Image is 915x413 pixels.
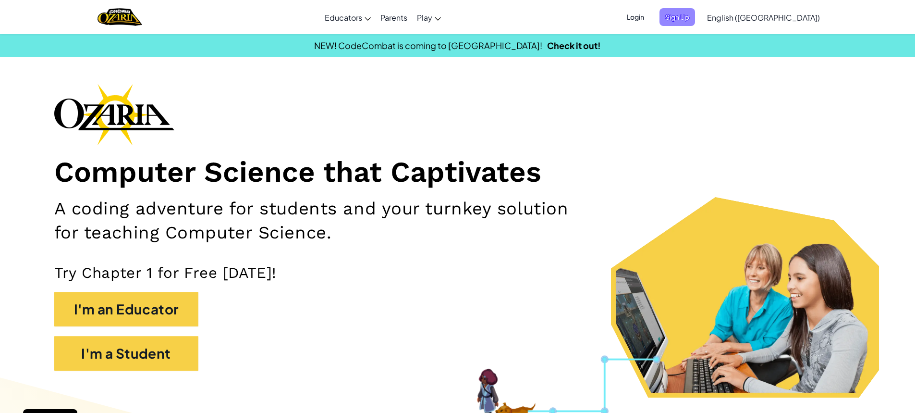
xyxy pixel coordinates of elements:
span: Educators [325,13,362,23]
button: Sign Up [659,8,695,26]
img: Home [98,7,142,27]
span: English ([GEOGRAPHIC_DATA]) [707,13,820,23]
h2: A coding adventure for students and your turnkey solution for teaching Computer Science. [54,197,595,244]
a: Parents [376,4,412,30]
span: NEW! CodeCombat is coming to [GEOGRAPHIC_DATA]! [314,40,542,51]
button: Login [621,8,650,26]
button: I'm an Educator [54,292,198,326]
img: Ozaria branding logo [54,84,174,145]
h1: Computer Science that Captivates [54,155,861,190]
a: Ozaria by CodeCombat logo [98,7,142,27]
a: English ([GEOGRAPHIC_DATA]) [702,4,825,30]
a: Educators [320,4,376,30]
a: Check it out! [547,40,601,51]
button: I'm a Student [54,336,198,371]
span: Play [417,13,432,23]
p: Try Chapter 1 for Free [DATE]! [54,263,861,282]
a: Play [412,4,446,30]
